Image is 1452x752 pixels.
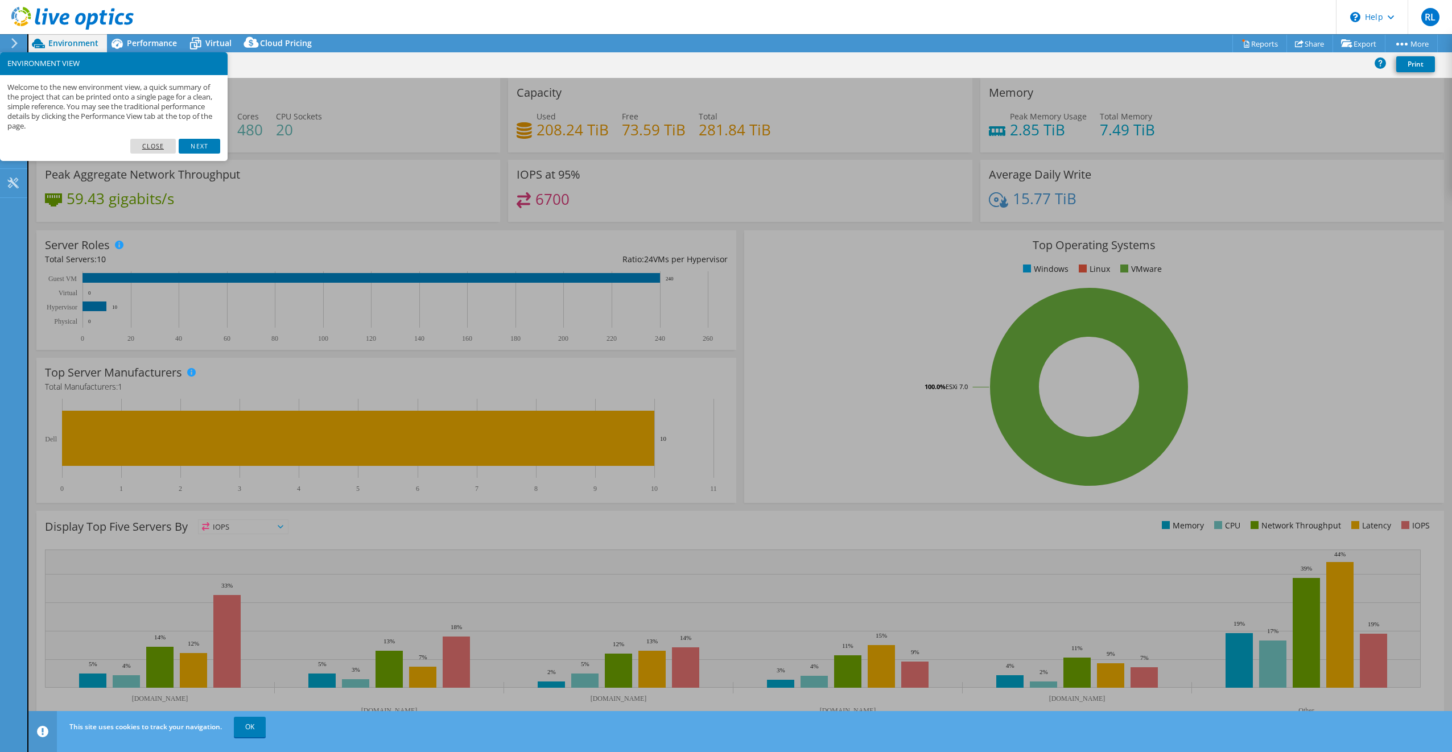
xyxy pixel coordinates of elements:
svg: \n [1350,12,1360,22]
span: RL [1421,8,1439,26]
span: Cloud Pricing [260,38,312,48]
p: Welcome to the new environment view, a quick summary of the project that can be printed onto a si... [7,82,220,131]
span: Environment [48,38,98,48]
a: Share [1286,35,1333,52]
a: Close [130,139,176,154]
span: Virtual [205,38,232,48]
a: Export [1333,35,1385,52]
span: Performance [127,38,177,48]
span: This site uses cookies to track your navigation. [69,722,222,732]
a: More [1385,35,1438,52]
h3: ENVIRONMENT VIEW [7,60,220,67]
a: Reports [1232,35,1287,52]
span: IOPS [199,520,288,534]
a: OK [234,717,266,737]
a: Print [1396,56,1435,72]
a: Next [179,139,220,154]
